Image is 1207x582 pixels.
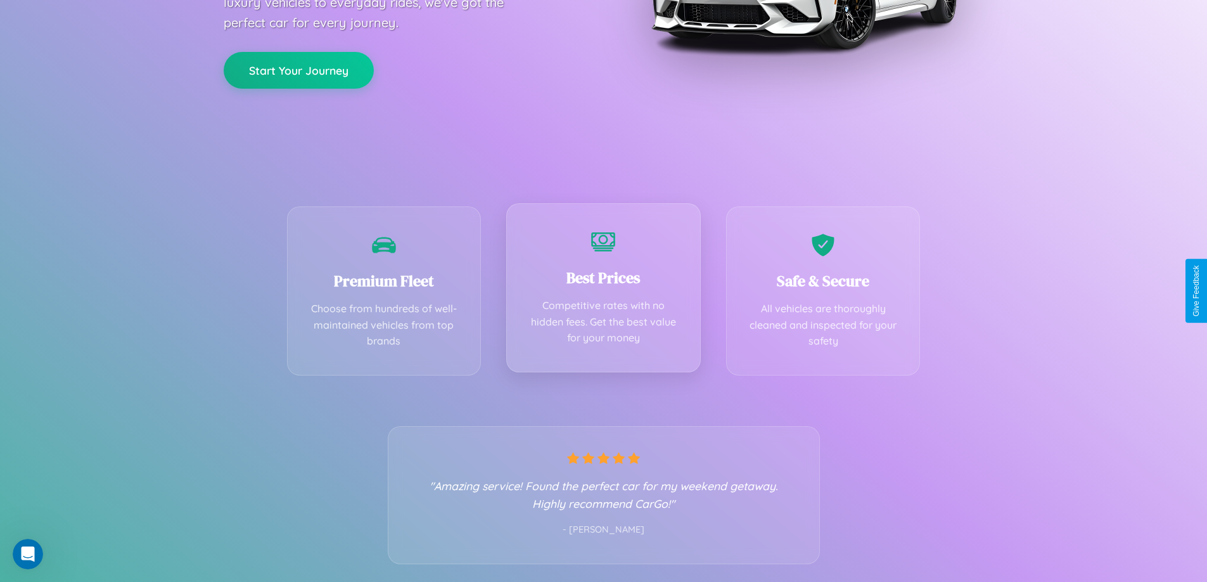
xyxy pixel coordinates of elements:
div: Give Feedback [1192,265,1201,317]
p: - [PERSON_NAME] [414,522,794,538]
h3: Premium Fleet [307,270,462,291]
p: "Amazing service! Found the perfect car for my weekend getaway. Highly recommend CarGo!" [414,477,794,512]
p: Competitive rates with no hidden fees. Get the best value for your money [526,298,681,346]
h3: Safe & Secure [746,270,901,291]
button: Start Your Journey [224,52,374,89]
p: Choose from hundreds of well-maintained vehicles from top brands [307,301,462,350]
iframe: Intercom live chat [13,539,43,569]
p: All vehicles are thoroughly cleaned and inspected for your safety [746,301,901,350]
h3: Best Prices [526,267,681,288]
